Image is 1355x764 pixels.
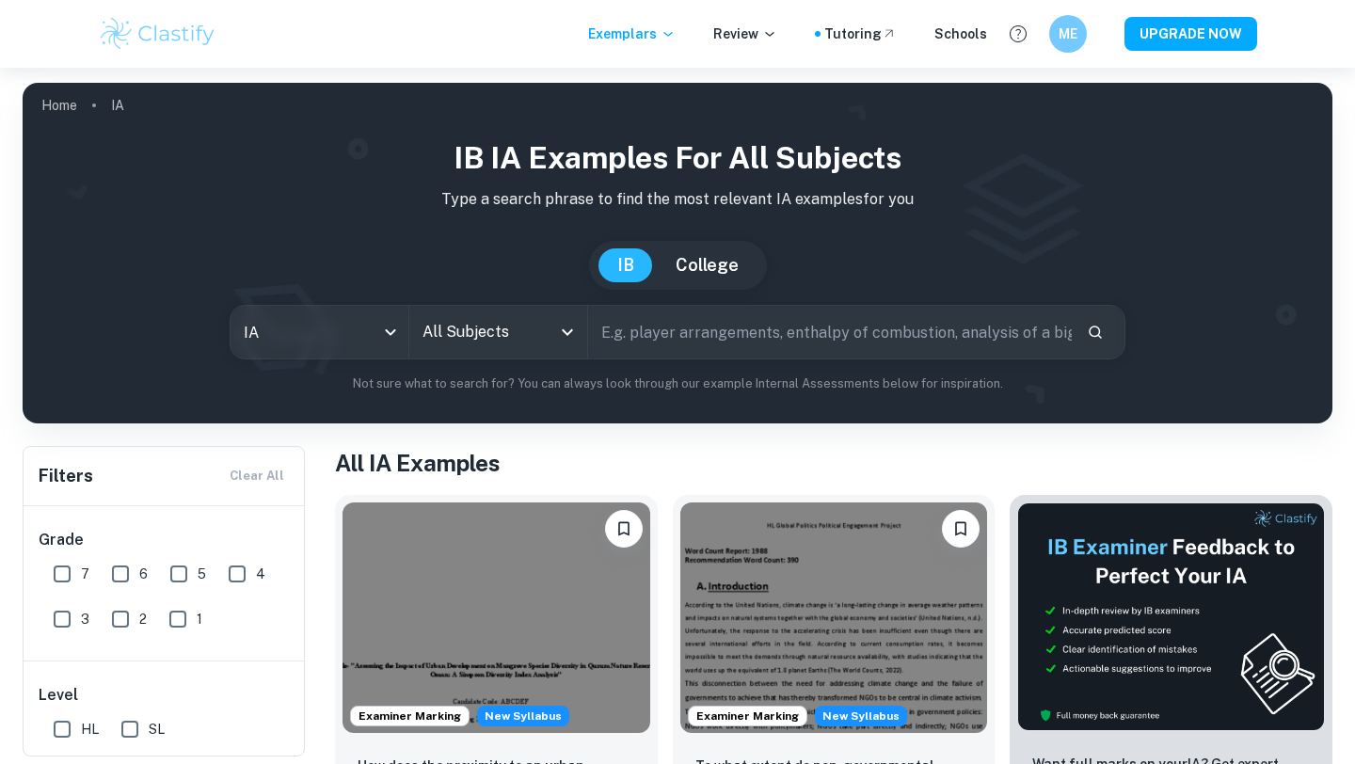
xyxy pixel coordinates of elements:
span: 1 [197,609,202,629]
span: 6 [139,564,148,584]
img: ESS IA example thumbnail: How does the proximity to an urban devel [343,502,650,733]
button: Search [1079,316,1111,348]
input: E.g. player arrangements, enthalpy of combustion, analysis of a big city... [588,306,1072,358]
button: Bookmark [942,510,980,548]
button: Help and Feedback [1002,18,1034,50]
a: Home [41,92,77,119]
p: Review [713,24,777,44]
span: Examiner Marking [351,708,469,724]
img: Clastify logo [98,15,217,53]
span: 3 [81,609,89,629]
button: Open [554,319,581,345]
a: Tutoring [824,24,897,44]
h1: All IA Examples [335,446,1332,480]
p: Not sure what to search for? You can always look through our example Internal Assessments below f... [38,374,1317,393]
span: Examiner Marking [689,708,806,724]
button: IB [598,248,653,282]
div: IA [231,306,408,358]
button: College [657,248,757,282]
span: New Syllabus [815,706,907,726]
h6: ME [1058,24,1079,44]
img: Global Politics Engagement Activity IA example thumbnail: To what extent do non-governmental organ [680,502,988,733]
p: IA [111,95,124,116]
h1: IB IA examples for all subjects [38,135,1317,181]
h6: Grade [39,529,291,551]
span: SL [149,719,165,740]
a: Schools [934,24,987,44]
p: Type a search phrase to find the most relevant IA examples for you [38,188,1317,211]
p: Exemplars [588,24,676,44]
span: New Syllabus [477,706,569,726]
img: profile cover [23,83,1332,423]
div: Starting from the May 2026 session, the ESS IA requirements have changed. We created this exempla... [477,706,569,726]
span: 4 [256,564,265,584]
div: Starting from the May 2026 session, the Global Politics Engagement Activity requirements have cha... [815,706,907,726]
h6: Filters [39,463,93,489]
span: HL [81,719,99,740]
button: Bookmark [605,510,643,548]
h6: Level [39,684,291,707]
img: Thumbnail [1017,502,1325,731]
span: 7 [81,564,89,584]
button: ME [1049,15,1087,53]
span: 2 [139,609,147,629]
span: 5 [198,564,206,584]
button: UPGRADE NOW [1124,17,1257,51]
